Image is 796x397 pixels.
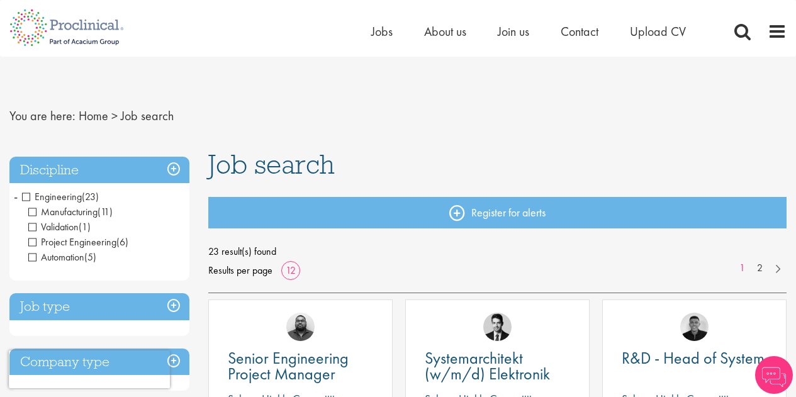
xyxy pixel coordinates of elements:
a: R&D - Head of System [622,350,767,366]
img: Chatbot [755,356,793,394]
span: Project Engineering [28,235,116,249]
span: (5) [84,250,96,264]
span: Systemarchitekt (w/m/d) Elektronik [425,347,550,384]
span: > [111,108,118,124]
img: Ashley Bennett [286,313,315,341]
a: breadcrumb link [79,108,108,124]
span: R&D - Head of System [622,347,765,369]
a: About us [424,23,466,40]
span: (11) [98,205,113,218]
span: Automation [28,250,84,264]
span: - [14,187,18,206]
a: Systemarchitekt (w/m/d) Elektronik [425,350,570,382]
a: Register for alerts [208,197,787,228]
span: 23 result(s) found [208,242,787,261]
span: You are here: [9,108,76,124]
span: Manufacturing [28,205,113,218]
span: (23) [82,190,99,203]
span: Validation [28,220,79,233]
a: Contact [561,23,598,40]
span: Job search [208,147,335,181]
span: Senior Engineering Project Manager [228,347,349,384]
a: 1 [733,261,751,276]
span: Automation [28,250,96,264]
h3: Discipline [9,157,189,184]
a: 12 [281,264,300,277]
a: Senior Engineering Project Manager [228,350,373,382]
span: Engineering [22,190,82,203]
span: Job search [121,108,174,124]
a: 2 [751,261,769,276]
span: Results per page [208,261,272,280]
span: Project Engineering [28,235,128,249]
h3: Job type [9,293,189,320]
iframe: reCAPTCHA [9,350,170,388]
a: Upload CV [630,23,686,40]
span: Validation [28,220,91,233]
a: Jobs [371,23,393,40]
span: Engineering [22,190,99,203]
a: Join us [498,23,529,40]
span: (6) [116,235,128,249]
span: Manufacturing [28,205,98,218]
img: Christian Andersen [680,313,709,341]
span: (1) [79,220,91,233]
h3: Company type [9,349,189,376]
img: Thomas Wenig [483,313,512,341]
